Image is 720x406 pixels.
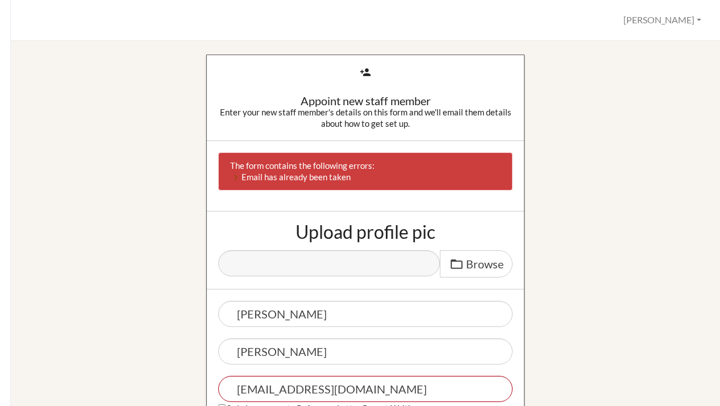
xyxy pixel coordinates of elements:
[218,338,513,364] input: Last name
[218,95,513,106] div: Appoint new staff member
[218,106,513,129] div: Enter your new staff member's details on this form and we'll email them details about how to get ...
[218,301,513,327] input: First name
[466,257,503,271] span: Browse
[218,376,513,402] input: Email
[618,10,706,31] button: [PERSON_NAME]
[296,223,435,241] label: Upload profile pic
[218,152,513,190] div: The form contains the following errors:
[230,171,476,183] li: Email has already been taken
